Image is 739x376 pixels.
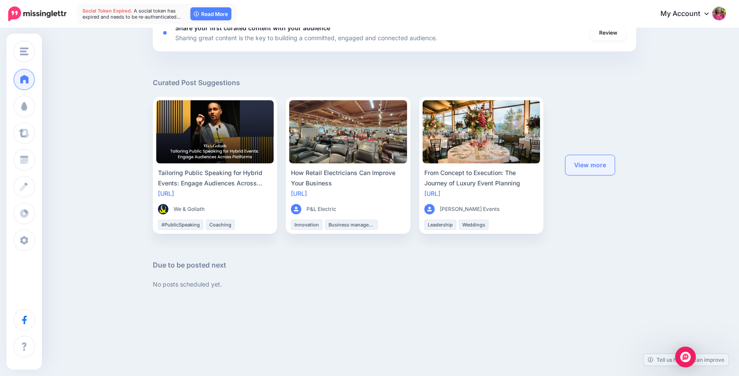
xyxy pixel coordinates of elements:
div: How Retail Electricians Can Improve Your Business [291,168,405,188]
li: Innovation [291,220,322,230]
p: No posts scheduled yet. [153,279,636,289]
a: [URL] [424,190,440,197]
a: My Account [652,3,726,25]
img: Missinglettr [8,6,66,21]
span: P&L Electric [306,205,336,213]
div: Open Intercom Messenger [675,347,696,367]
li: Coaching [206,220,235,230]
img: user_default_image.png [424,204,435,214]
li: Leadership [424,220,456,230]
a: View more [565,155,615,175]
span: A social token has expired and needs to be re-authenticated… [82,8,181,20]
img: 66147431_2337359636537729_512188246050996224_o-bsa91655_thumb.png [158,204,168,214]
a: [URL] [158,190,174,197]
span: Social Token Expired. [82,8,133,14]
p: Sharing great content is the key to building a committed, engaged and connected audience. [175,33,437,43]
a: [URL] [291,190,307,197]
div: From Concept to Execution: The Journey of Luxury Event Planning [424,168,539,188]
h5: Due to be posted next [153,260,636,271]
b: Share your first curated content with your audience [175,24,330,32]
a: Read More [190,7,231,20]
img: user_default_image.png [291,204,301,214]
span: We & Goliath [174,205,205,213]
h5: Curated Post Suggestions [153,77,636,88]
li: #PublicSpeaking [158,220,203,230]
div: Tailoring Public Speaking for Hybrid Events: Engage Audiences Across Platforms [158,168,272,188]
span: [PERSON_NAME] Events [440,205,499,213]
li: Weddings [459,220,489,230]
img: menu.png [20,48,28,55]
a: Review [591,25,626,41]
li: Business management [325,220,378,230]
a: Tell us how we can improve [644,354,729,366]
div: <div class='status-dot small red margin-right'></div>Error [163,31,167,35]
